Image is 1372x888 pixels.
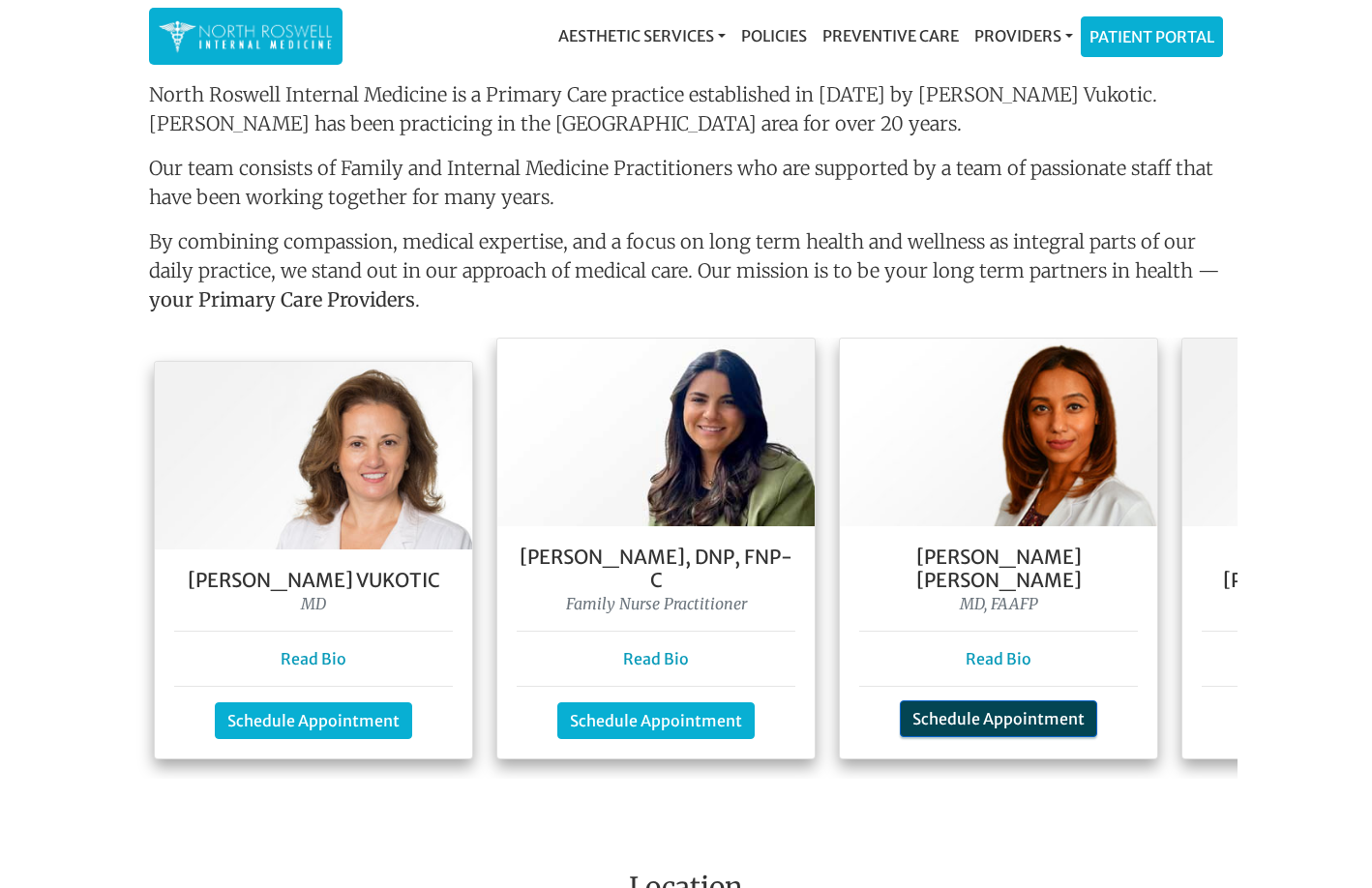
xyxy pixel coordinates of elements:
[859,546,1138,592] h5: [PERSON_NAME] [PERSON_NAME]
[840,339,1157,526] img: Dr. Farah Mubarak Ali MD, FAAFP
[517,546,795,592] h5: [PERSON_NAME], DNP, FNP- C
[1082,17,1222,56] a: Patient Portal
[149,287,415,311] strong: your Primary Care Providers
[623,649,689,668] a: Read Bio
[900,700,1097,737] a: Schedule Appointment
[159,17,333,55] img: North Roswell Internal Medicine
[557,702,755,739] a: Schedule Appointment
[149,154,1223,212] p: Our team consists of Family and Internal Medicine Practitioners who are supported by a team of pa...
[281,649,346,668] a: Read Bio
[566,594,747,613] i: Family Nurse Practitioner
[155,362,472,549] img: Dr. Goga Vukotis
[733,16,815,55] a: Policies
[149,227,1223,322] p: By combining compassion, medical expertise, and a focus on long term health and wellness as integ...
[149,80,1223,138] p: North Roswell Internal Medicine is a Primary Care practice established in [DATE] by [PERSON_NAME]...
[174,569,453,592] h5: [PERSON_NAME] Vukotic
[967,16,1081,55] a: Providers
[301,594,326,613] i: MD
[815,16,967,55] a: Preventive Care
[966,649,1031,668] a: Read Bio
[215,702,412,739] a: Schedule Appointment
[960,594,1038,613] i: MD, FAAFP
[551,16,733,55] a: Aesthetic Services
